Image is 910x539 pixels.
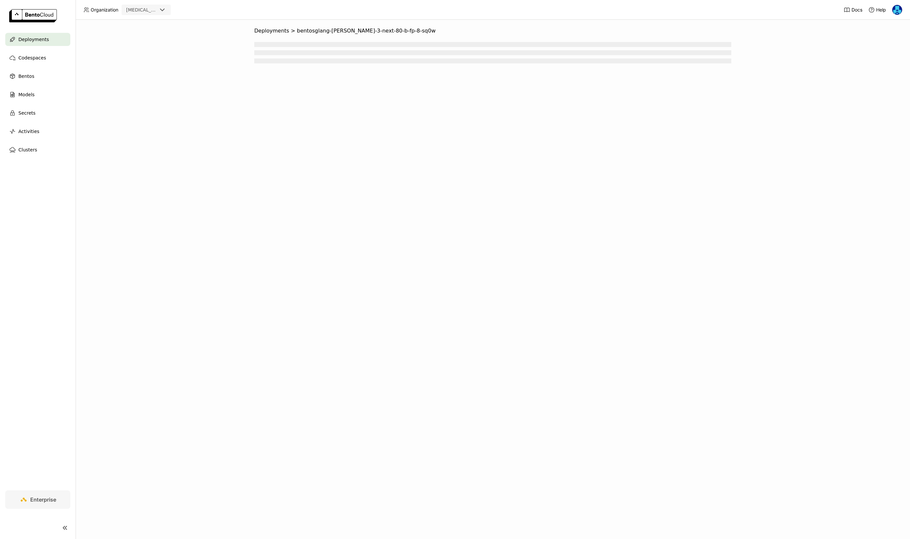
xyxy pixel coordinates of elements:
[18,146,37,154] span: Clusters
[18,91,34,99] span: Models
[5,33,70,46] a: Deployments
[289,28,297,34] span: >
[18,109,35,117] span: Secrets
[9,9,57,22] img: logo
[5,143,70,156] a: Clusters
[18,72,34,80] span: Bentos
[254,28,289,34] span: Deployments
[254,28,731,34] nav: Breadcrumbs navigation
[876,7,886,13] span: Help
[5,490,70,509] a: Enterprise
[852,7,862,13] span: Docs
[5,51,70,64] a: Codespaces
[126,7,157,13] div: [MEDICAL_DATA]
[30,496,56,503] span: Enterprise
[18,127,39,135] span: Activities
[892,5,902,15] img: Yi Guo
[297,28,436,34] span: bentosglang-[PERSON_NAME]-3-next-80-b-fp-8-sq0w
[844,7,862,13] a: Docs
[18,54,46,62] span: Codespaces
[868,7,886,13] div: Help
[18,35,49,43] span: Deployments
[5,88,70,101] a: Models
[91,7,118,13] span: Organization
[5,106,70,120] a: Secrets
[5,125,70,138] a: Activities
[5,70,70,83] a: Bentos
